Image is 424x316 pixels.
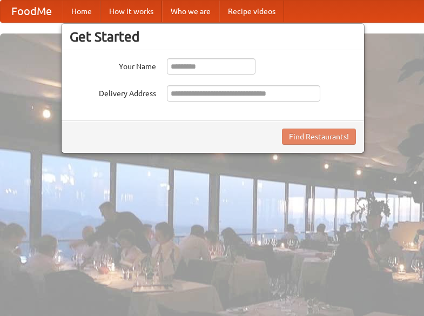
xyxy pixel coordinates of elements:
[100,1,162,22] a: How it works
[63,1,100,22] a: Home
[1,1,63,22] a: FoodMe
[219,1,284,22] a: Recipe videos
[162,1,219,22] a: Who we are
[282,129,356,145] button: Find Restaurants!
[70,29,356,45] h3: Get Started
[70,85,156,99] label: Delivery Address
[70,58,156,72] label: Your Name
